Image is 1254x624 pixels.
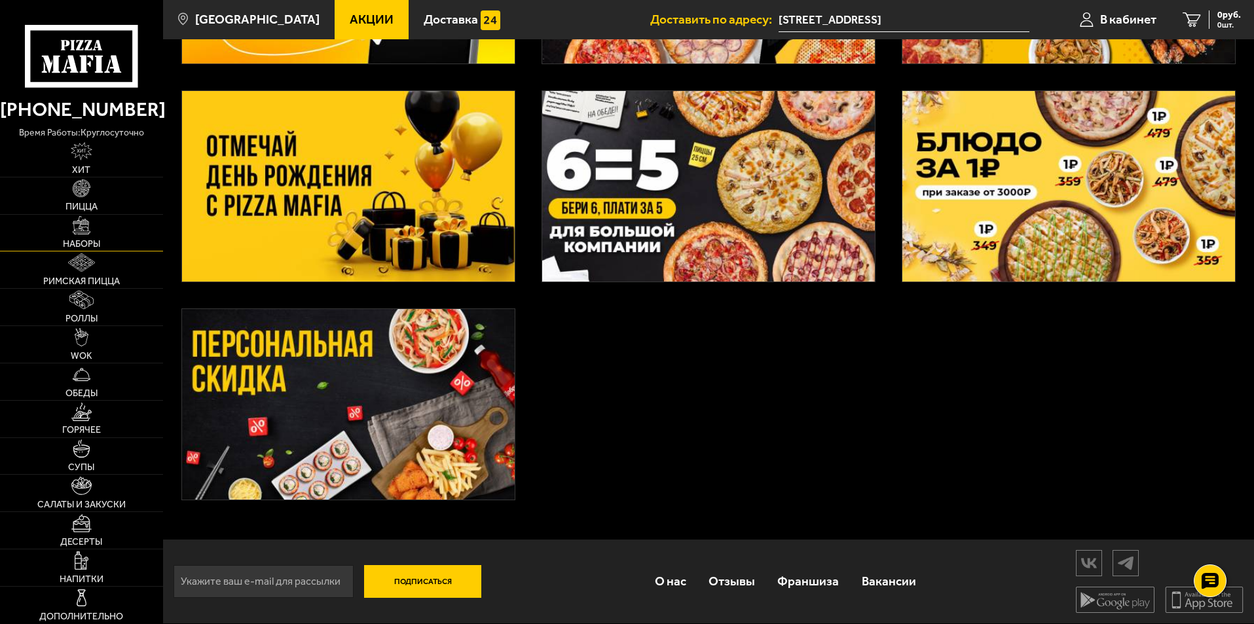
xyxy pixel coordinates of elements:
span: Горячее [62,426,101,435]
span: WOK [71,352,92,361]
a: О нас [643,560,697,602]
span: 0 руб. [1217,10,1241,20]
span: Доставка [424,13,478,26]
span: Супы [68,463,94,472]
a: Вакансии [851,560,927,602]
span: Доставить по адресу: [650,13,779,26]
span: Дополнительно [39,612,123,621]
span: Хит [72,166,90,175]
span: Наборы [63,240,100,249]
span: Россия, Санкт-Петербург, улица Фрунзе, 12 [779,8,1029,32]
img: 15daf4d41897b9f0e9f617042186c801.svg [481,10,500,30]
img: vk [1077,551,1101,574]
span: [GEOGRAPHIC_DATA] [195,13,320,26]
span: 0 шт. [1217,21,1241,29]
a: Отзывы [697,560,766,602]
span: В кабинет [1100,13,1156,26]
span: Роллы [65,314,98,323]
span: Акции [350,13,394,26]
span: Обеды [65,389,98,398]
button: Подписаться [364,565,482,598]
span: Пицца [65,202,98,211]
a: Франшиза [766,560,850,602]
input: Ваш адрес доставки [779,8,1029,32]
input: Укажите ваш e-mail для рассылки [174,565,354,598]
span: Напитки [60,575,103,584]
img: tg [1113,551,1138,574]
span: Салаты и закуски [37,500,126,509]
span: Десерты [60,538,102,547]
span: Римская пицца [43,277,120,286]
